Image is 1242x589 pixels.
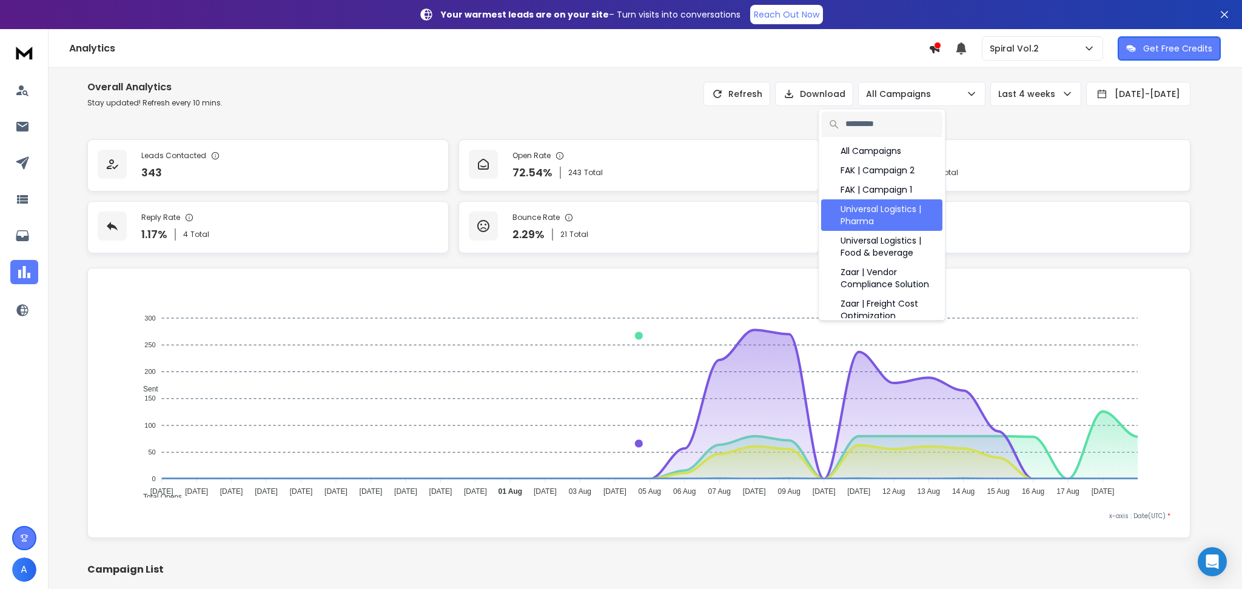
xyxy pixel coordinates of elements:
[148,448,155,456] tspan: 50
[190,230,209,239] span: Total
[987,487,1010,496] tspan: 15 Aug
[441,8,740,21] p: – Turn visits into conversations
[394,487,417,496] tspan: [DATE]
[512,213,560,222] p: Bounce Rate
[569,487,591,496] tspan: 03 Aug
[185,487,208,496] tspan: [DATE]
[728,88,762,100] p: Refresh
[708,487,731,496] tspan: 07 Aug
[1086,82,1190,106] button: [DATE]-[DATE]
[821,262,942,294] div: Zaar | Vendor Compliance Solution
[141,226,167,243] p: 1.17 %
[821,199,942,231] div: Universal Logistics | Pharma
[821,231,942,262] div: Universal Logistics | Food & beverage
[754,8,819,21] p: Reach Out Now
[813,487,836,496] tspan: [DATE]
[183,230,188,239] span: 4
[144,422,155,429] tspan: 100
[1057,487,1079,496] tspan: 17 Aug
[12,41,36,64] img: logo
[69,41,928,56] h1: Analytics
[866,88,936,100] p: All Campaigns
[144,394,155,402] tspan: 150
[134,493,182,501] span: Total Opens
[141,151,206,161] p: Leads Contacted
[360,487,383,496] tspan: [DATE]
[512,226,545,243] p: 2.29 %
[821,180,942,199] div: FAK | Campaign 1
[255,487,278,496] tspan: [DATE]
[464,487,487,496] tspan: [DATE]
[152,475,155,482] tspan: 0
[584,168,603,178] span: Total
[568,168,582,178] span: 243
[569,230,588,239] span: Total
[12,557,36,582] span: A
[778,487,801,496] tspan: 09 Aug
[87,562,1190,577] h2: Campaign List
[324,487,347,496] tspan: [DATE]
[821,294,942,325] div: Zaar | Freight Cost Optimization
[560,230,567,239] span: 21
[952,487,975,496] tspan: 14 Aug
[847,487,870,496] tspan: [DATE]
[534,487,557,496] tspan: [DATE]
[639,487,661,496] tspan: 05 Aug
[429,487,452,496] tspan: [DATE]
[743,487,766,496] tspan: [DATE]
[441,8,609,21] strong: Your warmest leads are on your site
[87,80,223,95] h1: Overall Analytics
[821,161,942,180] div: FAK | Campaign 2
[882,487,905,496] tspan: 12 Aug
[800,88,845,100] p: Download
[603,487,626,496] tspan: [DATE]
[990,42,1044,55] p: Spiral Vol.2
[1143,42,1212,55] p: Get Free Credits
[141,164,162,181] p: 343
[512,164,552,181] p: 72.54 %
[998,88,1060,100] p: Last 4 weeks
[220,487,243,496] tspan: [DATE]
[144,314,155,322] tspan: 300
[141,213,180,222] p: Reply Rate
[1092,487,1115,496] tspan: [DATE]
[144,368,155,375] tspan: 200
[498,487,523,496] tspan: 01 Aug
[107,511,1170,521] p: x-axis : Date(UTC)
[512,151,551,161] p: Open Rate
[290,487,313,496] tspan: [DATE]
[87,98,223,108] p: Stay updated! Refresh every 10 mins.
[144,341,155,348] tspan: 250
[150,487,173,496] tspan: [DATE]
[821,141,942,161] div: All Campaigns
[1022,487,1044,496] tspan: 16 Aug
[918,487,940,496] tspan: 13 Aug
[673,487,696,496] tspan: 06 Aug
[134,385,158,393] span: Sent
[1198,547,1227,576] div: Open Intercom Messenger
